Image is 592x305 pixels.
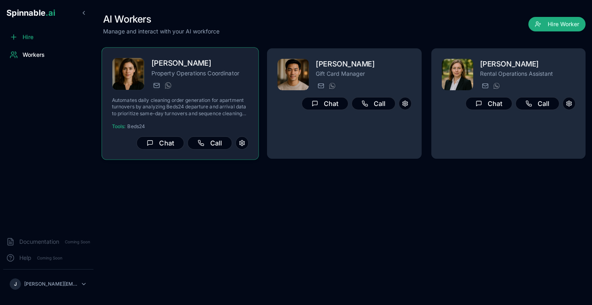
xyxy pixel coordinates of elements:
img: WhatsApp [493,83,500,89]
button: Call [352,97,395,110]
img: Matilda Lemieux [112,58,145,90]
img: Freya Costa [442,59,473,90]
span: J [14,281,17,287]
p: Property Operations Coordinator [151,69,249,77]
button: Chat [466,97,512,110]
span: Coming Soon [35,254,65,262]
button: Call [515,97,559,110]
a: Hire Worker [528,21,586,29]
button: Hire Worker [528,17,586,31]
h1: AI Workers [103,13,219,26]
span: Beds24 [127,123,145,130]
p: Automates daily cleaning order generation for apartment turnovers by analyzing Beds24 departure a... [112,97,249,117]
button: WhatsApp [163,81,172,90]
img: WhatsApp [165,82,171,89]
button: Send email to rafael.salem@getspinnable.ai [316,81,325,91]
button: Send email to matilda.lemieux@getspinnable.ai [151,81,161,90]
p: Gift Card Manager [316,70,411,78]
span: Tools: [112,123,126,130]
img: WhatsApp [329,83,335,89]
span: Coming Soon [62,238,93,246]
span: Hire [23,33,33,41]
span: Documentation [19,238,59,246]
button: Send email to freya.costa@getspinnable.ai [480,81,490,91]
span: Workers [23,51,45,59]
button: WhatsApp [491,81,501,91]
span: .ai [46,8,55,18]
p: [PERSON_NAME][EMAIL_ADDRESS][DOMAIN_NAME] [24,281,77,287]
h2: [PERSON_NAME] [316,58,411,70]
button: Call [188,137,232,150]
span: Help [19,254,31,262]
p: Manage and interact with your AI workforce [103,27,219,35]
img: Rafael Salem [277,59,309,90]
h2: [PERSON_NAME] [151,58,249,69]
button: Chat [302,97,348,110]
button: WhatsApp [327,81,337,91]
h2: [PERSON_NAME] [480,58,575,70]
span: Spinnable [6,8,55,18]
button: J[PERSON_NAME][EMAIL_ADDRESS][DOMAIN_NAME] [6,276,90,292]
button: Chat [137,137,184,150]
p: Rental Operations Assistant [480,70,575,78]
